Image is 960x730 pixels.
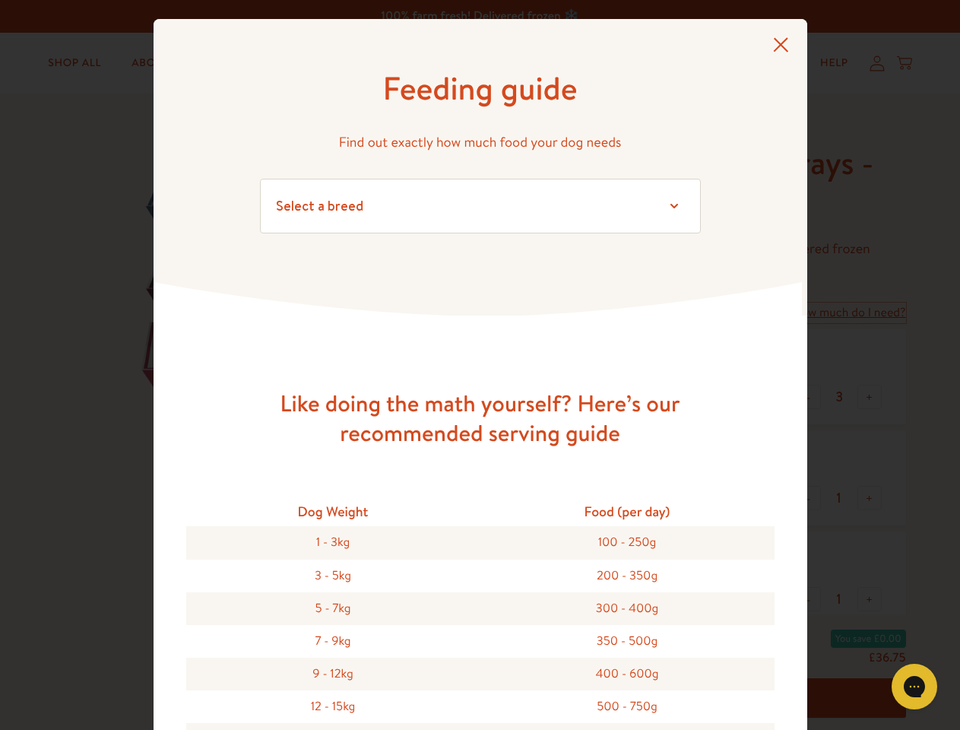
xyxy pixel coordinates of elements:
div: 3 - 5kg [186,560,480,592]
div: 200 - 350g [480,560,775,592]
p: Find out exactly how much food your dog needs [260,131,701,154]
div: 400 - 600g [480,658,775,690]
h1: Feeding guide [260,68,701,109]
div: 9 - 12kg [186,658,480,690]
div: 7 - 9kg [186,625,480,658]
div: 5 - 7kg [186,592,480,625]
div: 100 - 250g [480,526,775,559]
iframe: Gorgias live chat messenger [884,659,945,715]
div: 350 - 500g [480,625,775,658]
div: Food (per day) [480,497,775,526]
div: Dog Weight [186,497,480,526]
div: 1 - 3kg [186,526,480,559]
div: 300 - 400g [480,592,775,625]
h3: Like doing the math yourself? Here’s our recommended serving guide [237,389,724,448]
div: 12 - 15kg [186,690,480,723]
div: 500 - 750g [480,690,775,723]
